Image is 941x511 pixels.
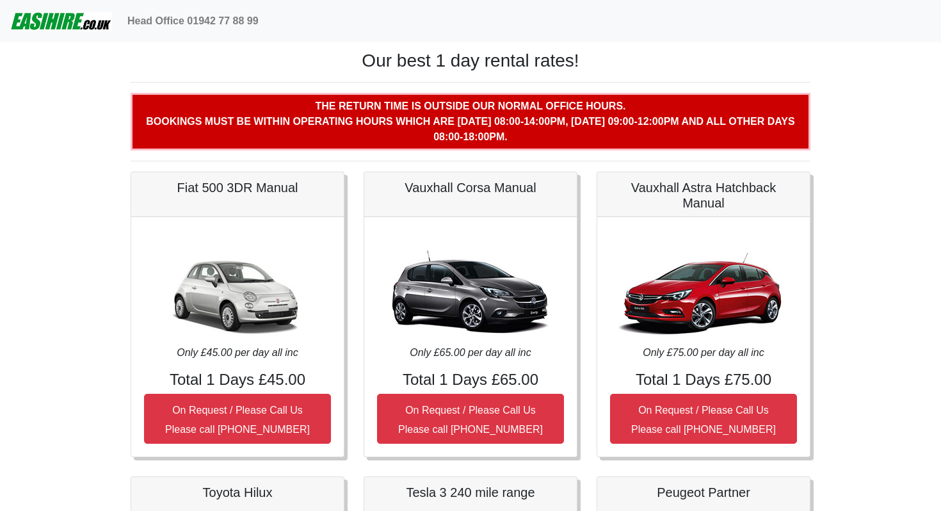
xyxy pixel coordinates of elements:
[643,347,764,358] i: Only £75.00 per day all inc
[610,180,797,211] h5: Vauxhall Astra Hatchback Manual
[148,230,327,345] img: Fiat 500 3DR Manual
[146,101,794,142] b: The return time is outside our normal office hours. Bookings must be within operating hours which...
[610,371,797,389] h4: Total 1 Days £75.00
[144,371,331,389] h4: Total 1 Days £45.00
[122,8,264,34] a: Head Office 01942 77 88 99
[377,394,564,444] button: On Request / Please Call UsPlease call [PHONE_NUMBER]
[610,394,797,444] button: On Request / Please Call UsPlease call [PHONE_NUMBER]
[131,50,810,72] h1: Our best 1 day rental rates!
[377,371,564,389] h4: Total 1 Days £65.00
[127,15,259,26] b: Head Office 01942 77 88 99
[381,230,560,345] img: Vauxhall Corsa Manual
[610,485,797,500] h5: Peugeot Partner
[165,405,310,435] small: On Request / Please Call Us Please call [PHONE_NUMBER]
[410,347,531,358] i: Only £65.00 per day all inc
[10,8,112,34] img: easihire_logo_small.png
[144,180,331,195] h5: Fiat 500 3DR Manual
[144,394,331,444] button: On Request / Please Call UsPlease call [PHONE_NUMBER]
[377,180,564,195] h5: Vauxhall Corsa Manual
[144,485,331,500] h5: Toyota Hilux
[614,230,793,345] img: Vauxhall Astra Hatchback Manual
[631,405,776,435] small: On Request / Please Call Us Please call [PHONE_NUMBER]
[377,485,564,500] h5: Tesla 3 240 mile range
[398,405,543,435] small: On Request / Please Call Us Please call [PHONE_NUMBER]
[177,347,298,358] i: Only £45.00 per day all inc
